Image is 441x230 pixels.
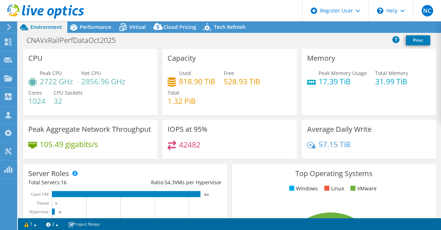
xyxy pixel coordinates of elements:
h4: 2856.96 GHz [81,77,125,85]
span: Net CPU [81,70,101,76]
svg: \n [377,7,383,14]
span: Peak Memory Usage [319,70,367,76]
h3: CPU [28,54,43,62]
span: Used [179,70,191,76]
span: Performance [80,24,111,30]
li: Windows [287,185,318,192]
span: 54.3 [165,179,175,186]
h3: Capacity [168,54,196,62]
div: Total Servers: [28,179,125,186]
span: Cloud Pricing [164,24,196,30]
h4: 2722 GHz [40,77,73,85]
div: Ratio: VMs per Hypervisor [125,179,222,186]
h1: CNAVxRailPerfDataOct2025 [23,36,127,44]
h4: 17.39 TiB [319,77,367,85]
text: 16 [58,210,62,214]
text: Virtual [37,201,49,206]
h3: Peak Aggregate Network Throughput [28,125,151,133]
text: 868 [204,193,209,196]
span: Free [224,70,234,76]
span: Total [168,89,179,96]
text: Hypervisor [29,209,49,214]
h4: 31.99 TiB [375,77,408,85]
h3: Average Daily Write [307,125,372,133]
span: Total Memory [375,70,408,76]
h3: Memory [307,54,335,62]
a: Print [406,35,430,45]
span: NC [422,5,433,16]
text: 0 [55,202,57,205]
span: 16 [61,179,67,186]
span: Virtual [129,24,146,30]
a: 2 [41,220,63,229]
h4: 57.15 TiB [319,140,351,148]
li: Linux [323,185,344,192]
span: Cores [28,89,42,96]
h4: 105.49 gigabits/s [40,140,98,148]
h4: 32 [54,97,83,105]
span: Peak CPU [40,70,62,76]
span: CPU Sockets [54,89,83,96]
h4: 818.90 TiB [179,77,215,85]
h3: IOPS at 95% [168,125,208,133]
h4: 1.32 PiB [168,97,196,105]
span: Environment [30,24,62,30]
h4: 1024 [28,97,45,105]
h4: 528.93 TiB [224,77,260,85]
text: Guest VM [31,192,49,197]
li: VMware [349,185,377,192]
span: Tech Refresh [214,24,246,30]
h4: 42482 [179,141,200,149]
a: 1 [19,220,42,229]
a: Project Notes [63,220,105,229]
h3: Server Roles [28,170,69,177]
h3: Top Operating Systems [237,170,431,177]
